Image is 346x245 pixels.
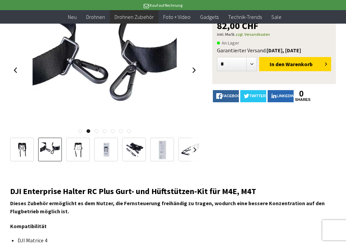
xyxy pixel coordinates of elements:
a: Gadgets [195,10,223,24]
a: Neu [63,10,81,24]
li: DJI Matrice 4 [18,237,330,244]
span: Drohnen [86,13,105,20]
span: Neu [68,13,77,20]
h2: DJI Enterprise Halter RC Plus Gurt- und Hüftstützen-Kit für M4E, M4T [10,187,336,196]
span: Sale [271,13,281,20]
span: In den [270,61,285,67]
strong: Dieses Zubehör ermöglicht es dem Nutzer, die Fernsteuerung freihändig zu tragen, wodurch eine bes... [10,200,325,215]
b: [DATE], [DATE] [267,47,301,54]
span: 82,00 CHF [217,21,258,30]
span: An Lager [217,39,239,47]
a: shares [295,98,308,102]
strong: Kompatibilität [10,223,47,229]
a: LinkedIn [268,90,294,102]
a: Foto + Video [158,10,195,24]
a: Technik-Trends [223,10,267,24]
span: Drohnen Zubehör [115,13,154,20]
div: Garantierter Versand: [217,47,331,54]
span: Gadgets [200,13,219,20]
a: Drohnen [81,10,110,24]
a: zzgl. Versandkosten [236,32,270,37]
span: facebook [222,94,243,98]
span: twitter [249,94,266,98]
a: facebook [213,90,239,102]
a: twitter [240,90,266,102]
span: Technik-Trends [228,13,262,20]
span: LinkedIn [277,94,294,98]
img: Vorschau: DJI Enterprise Halter RC Plus Gurt- und Hüftstützen-Kit für M4E, M4T [12,142,32,157]
span: Warenkorb [286,61,313,67]
p: inkl. MwSt. [217,30,331,38]
a: 0 [295,90,308,98]
span: Foto + Video [163,13,191,20]
a: Drohnen Zubehör [110,10,158,24]
button: In den Warenkorb [259,57,331,71]
a: Sale [267,10,286,24]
